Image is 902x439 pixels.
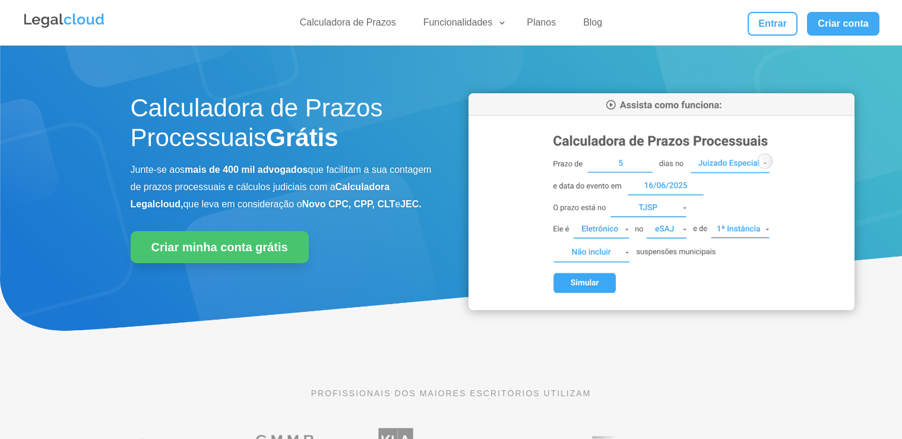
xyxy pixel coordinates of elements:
p: Junte-se aos que facilitam a sua contagem de prazos processuais e cálculos judiciais com a que le... [131,162,433,213]
a: Logo da Legalcloud [23,21,106,31]
a: Criar conta [807,12,879,36]
a: Funcionalidades [416,17,507,34]
h1: Calculadora de Prazos Processuais [131,93,433,159]
b: Calculadora Legalcloud, [131,182,390,209]
img: Calculadora de Prazos Processuais da Legalcloud [469,93,854,310]
a: Calculadora de Prazos [293,17,403,34]
b: JEC. [400,199,422,209]
b: Novo CPC, CPP, CLT [302,199,395,209]
a: Calculadora de Prazos Processuais da Legalcloud [469,302,854,312]
strong: Grátis [266,124,338,151]
p: PROFISSIONAIS DOS MAIORES ESCRITÓRIOS UTILIZAM [131,387,772,400]
img: Legalcloud Logo [23,12,106,30]
a: Criar minha conta grátis [131,231,309,263]
a: Planos [520,17,563,34]
a: Blog [576,17,609,34]
b: mais de 400 mil advogados [185,165,308,175]
a: Entrar [748,12,797,36]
